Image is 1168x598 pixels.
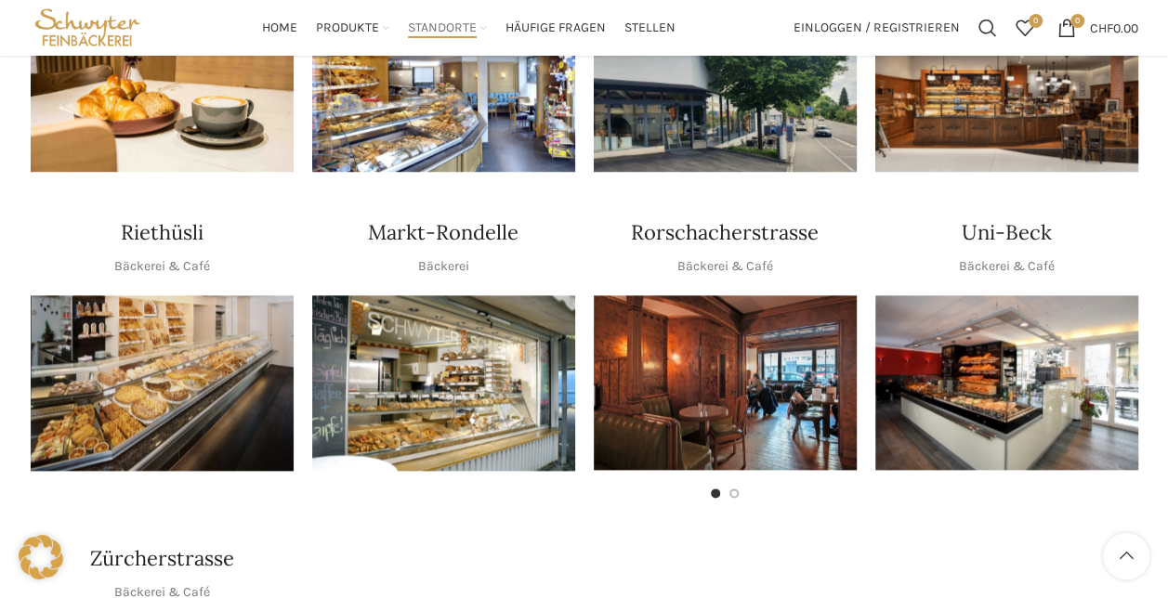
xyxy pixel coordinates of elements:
[368,218,518,247] h4: Markt-Rondelle
[408,9,487,46] a: Standorte
[729,488,739,498] li: Go to slide 2
[594,295,857,470] div: 1 / 2
[316,19,379,37] span: Produkte
[594,295,857,470] img: Rorschacherstrasse
[312,295,575,471] div: 1 / 1
[677,256,773,277] p: Bäckerei & Café
[90,544,234,573] h4: Zürcherstrasse
[1006,9,1043,46] div: Meine Wunschliste
[1103,533,1149,579] a: Scroll to top button
[784,9,969,46] a: Einloggen / Registrieren
[312,295,575,471] img: Rondelle_1
[31,295,294,471] div: 1 / 1
[1006,9,1043,46] a: 0
[1090,19,1138,35] bdi: 0.00
[969,9,1006,46] a: Suchen
[711,488,720,498] li: Go to slide 1
[875,295,1138,470] img: rechts_09-1
[624,9,676,46] a: Stellen
[1070,14,1084,28] span: 0
[121,218,203,247] h4: Riethüsli
[31,295,294,471] img: Riethüsli-2
[1029,14,1043,28] span: 0
[114,256,210,277] p: Bäckerei & Café
[262,9,297,46] a: Home
[418,256,469,277] p: Bäckerei
[962,218,1052,247] h4: Uni-Beck
[262,19,297,37] span: Home
[316,9,389,46] a: Produkte
[408,19,477,37] span: Standorte
[505,9,606,46] a: Häufige Fragen
[624,19,676,37] span: Stellen
[959,256,1055,277] p: Bäckerei & Café
[1048,9,1148,46] a: 0 CHF0.00
[794,21,960,34] span: Einloggen / Registrieren
[505,19,606,37] span: Häufige Fragen
[631,218,819,247] h4: Rorschacherstrasse
[1090,19,1113,35] span: CHF
[875,295,1138,470] div: 1 / 1
[31,19,145,34] a: Site logo
[153,9,783,46] div: Main navigation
